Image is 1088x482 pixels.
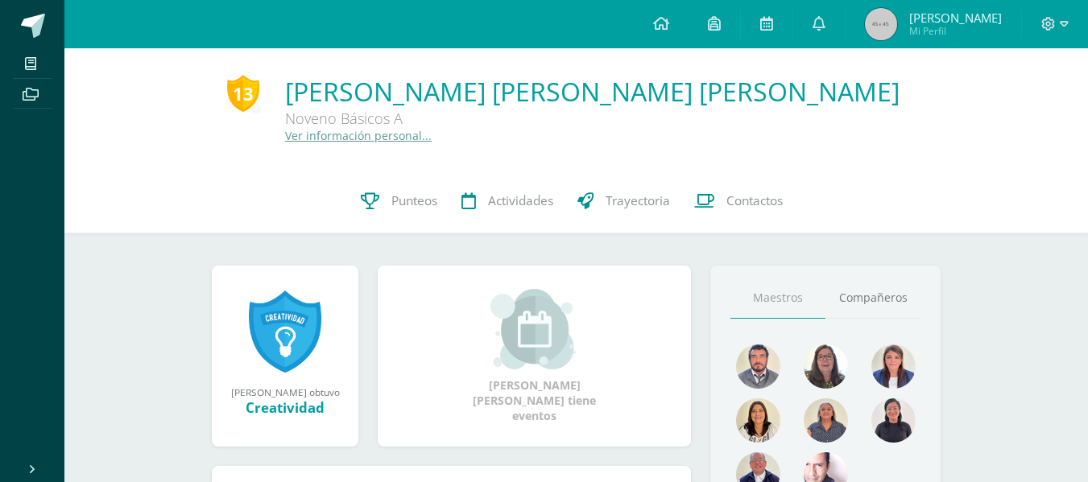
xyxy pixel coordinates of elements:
[349,169,449,233] a: Punteos
[285,109,768,128] div: Noveno Básicos A
[490,289,578,369] img: event_small.png
[726,192,783,209] span: Contactos
[565,169,682,233] a: Trayectoria
[449,169,565,233] a: Actividades
[730,278,825,319] a: Maestros
[606,192,670,209] span: Trayectoria
[227,75,259,112] div: 13
[391,192,437,209] span: Punteos
[865,8,897,40] img: 45x45
[285,128,432,143] a: Ver información personal...
[228,385,342,398] div: [PERSON_NAME] obtuvo
[736,398,780,443] img: 876c69fb502899f7a2bc55a9ba2fa0e7.png
[909,10,1002,26] span: [PERSON_NAME]
[871,344,916,389] img: aefa6dbabf641819c41d1760b7b82962.png
[804,344,848,389] img: a4871f238fc6f9e1d7ed418e21754428.png
[488,192,553,209] span: Actividades
[228,398,342,417] div: Creatividad
[682,169,795,233] a: Contactos
[285,74,900,109] a: [PERSON_NAME] [PERSON_NAME] [PERSON_NAME]
[825,278,920,319] a: Compañeros
[736,344,780,389] img: bd51737d0f7db0a37ff170fbd9075162.png
[804,398,848,443] img: 8f3bf19539481b212b8ab3c0cdc72ac6.png
[909,24,1002,38] span: Mi Perfil
[454,289,615,423] div: [PERSON_NAME] [PERSON_NAME] tiene eventos
[871,398,916,443] img: 041e67bb1815648f1c28e9f895bf2be1.png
